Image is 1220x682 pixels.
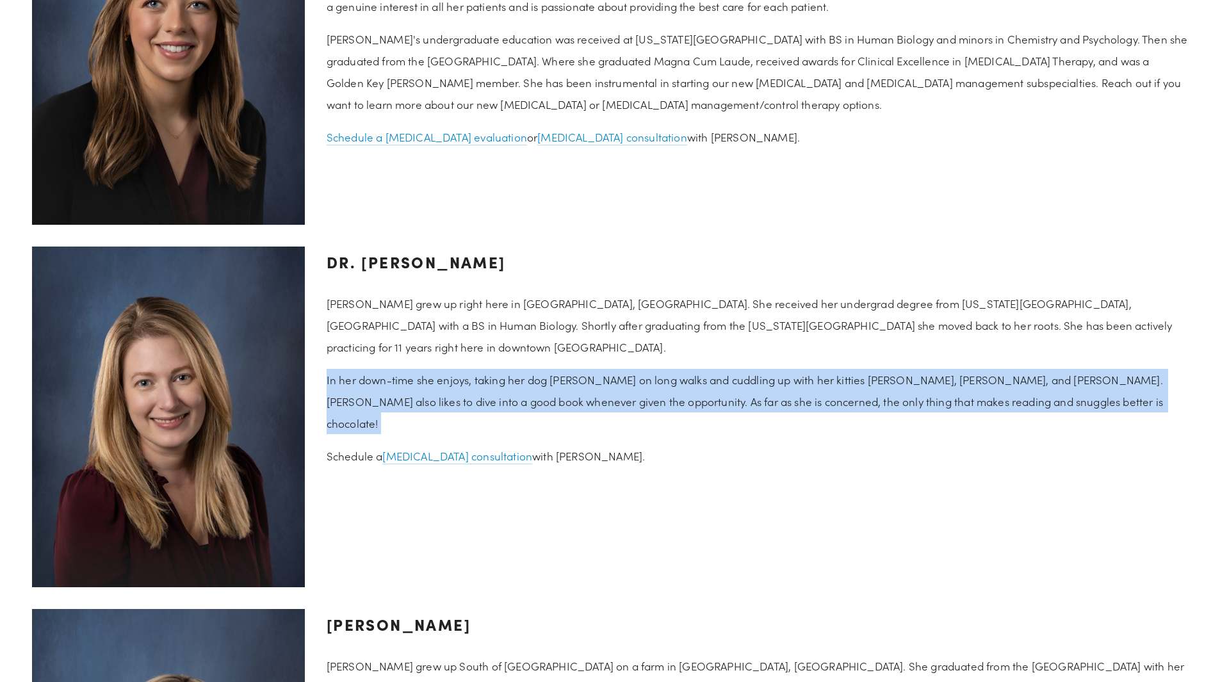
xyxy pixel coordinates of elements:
p: Schedule a with [PERSON_NAME]. [327,445,1188,467]
a: [MEDICAL_DATA] consultation [382,449,532,464]
p: or with [PERSON_NAME]. [327,126,1188,148]
a: Schedule a [MEDICAL_DATA] evaluation [327,130,527,145]
p: [PERSON_NAME]'s undergraduate education was received at [US_STATE][GEOGRAPHIC_DATA] with BS in Hu... [327,28,1188,115]
a: [MEDICAL_DATA] consultation [537,130,687,145]
h3: Dr. [PERSON_NAME] [327,247,1188,277]
p: [PERSON_NAME] grew up right here in [GEOGRAPHIC_DATA], [GEOGRAPHIC_DATA]. She received her underg... [327,293,1188,358]
p: In her down-time she enjoys, taking her dog [PERSON_NAME] on long walks and cuddling up with her ... [327,369,1188,434]
h3: [PERSON_NAME] [327,609,1188,640]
